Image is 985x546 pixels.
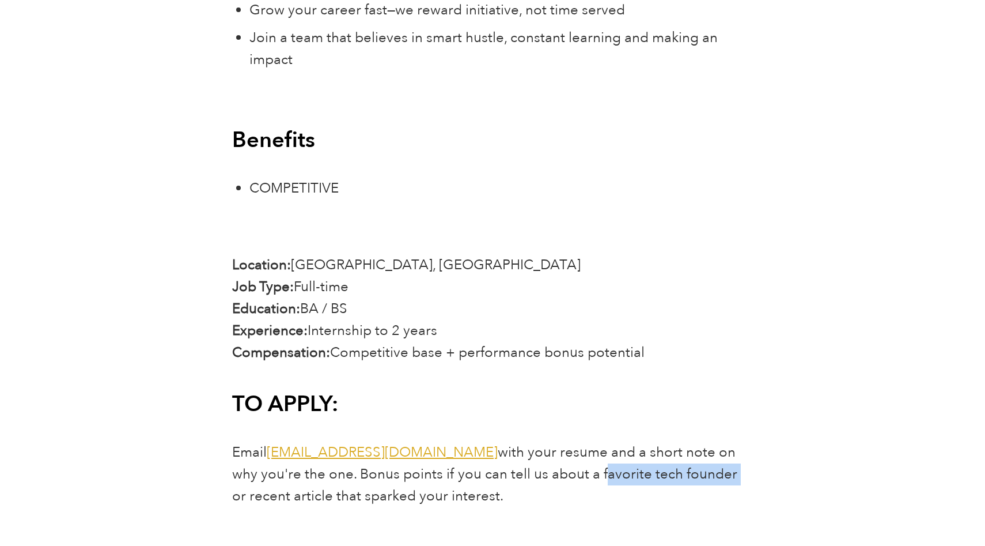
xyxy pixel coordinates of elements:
[232,443,737,506] span: Email with your resume and a short note on why you're the one. Bonus points if you can tell us ab...
[232,125,315,155] b: Benefits
[249,1,625,20] span: Grow your career fast—we reward initiative, not time served
[330,343,645,362] span: Competitive base + performance bonus potential
[232,255,291,274] b: Location:
[249,179,339,198] span: COMPETITIVE
[294,277,348,296] span: Full-time
[308,321,437,340] span: Internship to 2 years
[267,443,498,462] a: [EMAIL_ADDRESS][DOMAIN_NAME]
[300,299,347,318] span: BA / BS
[232,343,330,362] b: Compensation:
[232,299,300,318] b: Education:
[291,255,581,274] span: [GEOGRAPHIC_DATA], [GEOGRAPHIC_DATA]
[232,277,294,296] b: Job Type:
[232,389,338,419] b: TO APPLY:
[232,321,308,340] b: Experience:
[249,28,718,69] span: Join a team that believes in smart hustle, constant learning and making an impact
